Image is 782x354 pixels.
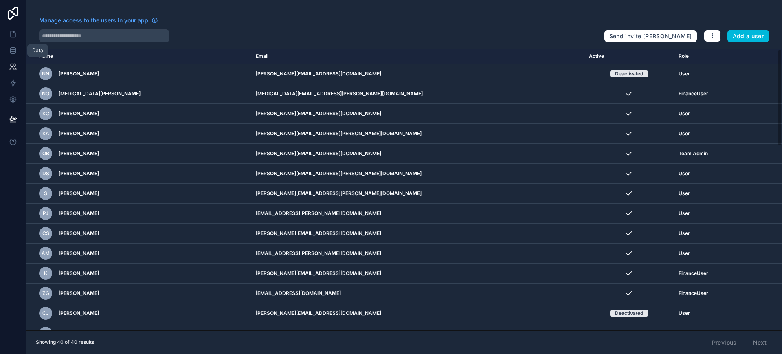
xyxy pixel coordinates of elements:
[679,170,690,177] span: User
[251,244,584,264] td: [EMAIL_ADDRESS][PERSON_NAME][DOMAIN_NAME]
[39,16,148,24] span: Manage access to the users in your app
[674,49,748,64] th: Role
[679,210,690,217] span: User
[251,164,584,184] td: [PERSON_NAME][EMAIL_ADDRESS][PERSON_NAME][DOMAIN_NAME]
[59,170,99,177] span: [PERSON_NAME]
[42,110,49,117] span: KC
[59,290,99,297] span: [PERSON_NAME]
[42,230,49,237] span: CS
[42,170,49,177] span: DS
[42,130,49,137] span: KA
[251,224,584,244] td: [PERSON_NAME][EMAIL_ADDRESS][DOMAIN_NAME]
[615,70,643,77] div: Deactivated
[679,330,708,336] span: FinanceUser
[59,190,99,197] span: [PERSON_NAME]
[251,264,584,284] td: [PERSON_NAME][EMAIL_ADDRESS][DOMAIN_NAME]
[26,49,251,64] th: Name
[251,49,584,64] th: Email
[36,339,94,345] span: Showing 40 of 40 results
[251,303,584,323] td: [PERSON_NAME][EMAIL_ADDRESS][DOMAIN_NAME]
[42,290,49,297] span: ZG
[42,90,49,97] span: NG
[679,70,690,77] span: User
[251,204,584,224] td: [EMAIL_ADDRESS][PERSON_NAME][DOMAIN_NAME]
[679,190,690,197] span: User
[59,330,130,336] span: [PERSON_NAME] FinanceUser
[584,49,674,64] th: Active
[679,130,690,137] span: User
[615,310,643,317] div: Deactivated
[42,330,49,336] span: OF
[679,230,690,237] span: User
[59,270,99,277] span: [PERSON_NAME]
[679,290,708,297] span: FinanceUser
[59,230,99,237] span: [PERSON_NAME]
[26,49,782,330] div: scrollable content
[59,70,99,77] span: [PERSON_NAME]
[251,144,584,164] td: [PERSON_NAME][EMAIL_ADDRESS][DOMAIN_NAME]
[604,30,697,43] button: Send invite [PERSON_NAME]
[39,16,158,24] a: Manage access to the users in your app
[251,124,584,144] td: [PERSON_NAME][EMAIL_ADDRESS][PERSON_NAME][DOMAIN_NAME]
[32,47,43,54] div: Data
[251,84,584,104] td: [MEDICAL_DATA][EMAIL_ADDRESS][PERSON_NAME][DOMAIN_NAME]
[251,184,584,204] td: [PERSON_NAME][EMAIL_ADDRESS][PERSON_NAME][DOMAIN_NAME]
[59,150,99,157] span: [PERSON_NAME]
[59,130,99,137] span: [PERSON_NAME]
[59,90,141,97] span: [MEDICAL_DATA][PERSON_NAME]
[59,210,99,217] span: [PERSON_NAME]
[42,310,49,317] span: CJ
[251,64,584,84] td: [PERSON_NAME][EMAIL_ADDRESS][DOMAIN_NAME]
[727,30,769,43] button: Add a user
[679,310,690,317] span: User
[251,284,584,303] td: [EMAIL_ADDRESS][DOMAIN_NAME]
[42,70,49,77] span: NN
[679,250,690,257] span: User
[44,190,47,197] span: S
[679,90,708,97] span: FinanceUser
[679,150,708,157] span: Team Admin
[44,270,47,277] span: K
[59,310,99,317] span: [PERSON_NAME]
[679,270,708,277] span: FinanceUser
[43,210,48,217] span: PJ
[59,110,99,117] span: [PERSON_NAME]
[679,110,690,117] span: User
[42,150,49,157] span: OB
[251,323,584,343] td: [PERSON_NAME][EMAIL_ADDRESS][DOMAIN_NAME]
[251,104,584,124] td: [PERSON_NAME][EMAIL_ADDRESS][DOMAIN_NAME]
[59,250,99,257] span: [PERSON_NAME]
[42,250,50,257] span: AM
